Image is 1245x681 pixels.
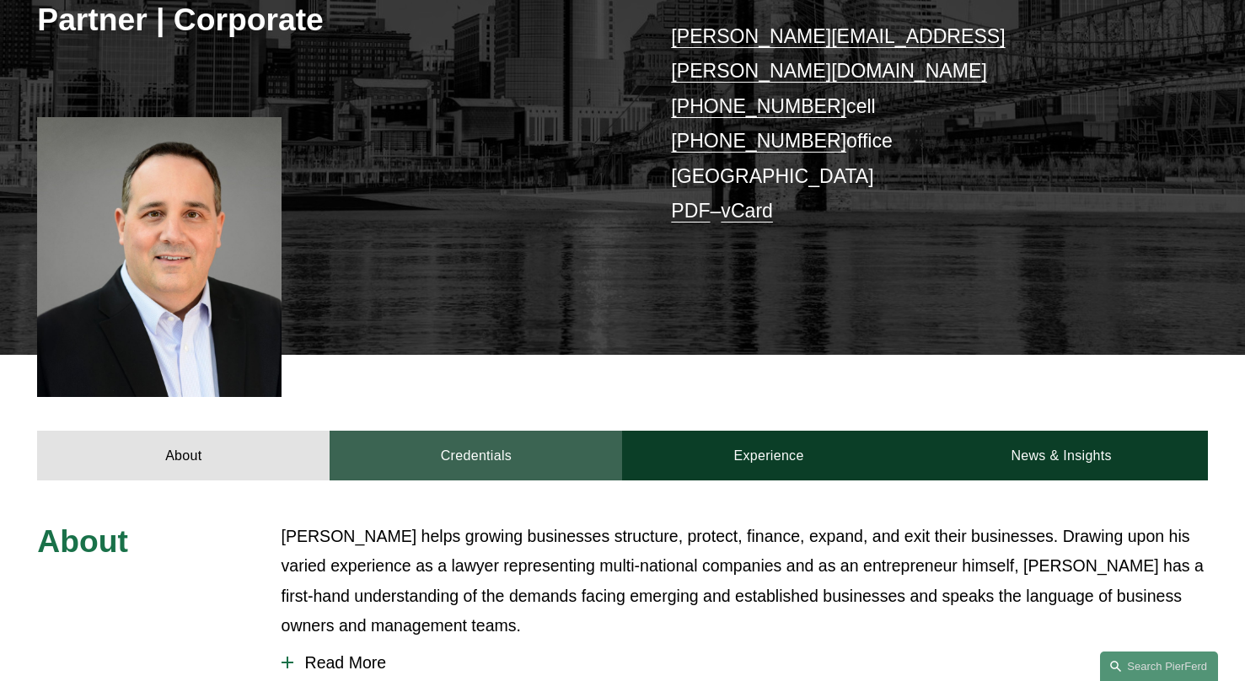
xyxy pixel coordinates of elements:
a: vCard [721,200,773,222]
span: About [37,523,128,559]
a: Search this site [1100,652,1218,681]
a: News & Insights [915,431,1208,481]
a: PDF [671,200,710,222]
a: [PHONE_NUMBER] [671,95,846,117]
span: Read More [293,653,1208,673]
a: Experience [622,431,915,481]
a: About [37,431,330,481]
a: [PERSON_NAME][EMAIL_ADDRESS][PERSON_NAME][DOMAIN_NAME] [671,25,1005,83]
a: Credentials [330,431,622,481]
p: cell office [GEOGRAPHIC_DATA] – [671,19,1159,229]
p: [PERSON_NAME] helps growing businesses structure, protect, finance, expand, and exit their busine... [282,522,1208,641]
a: [PHONE_NUMBER] [671,130,846,152]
